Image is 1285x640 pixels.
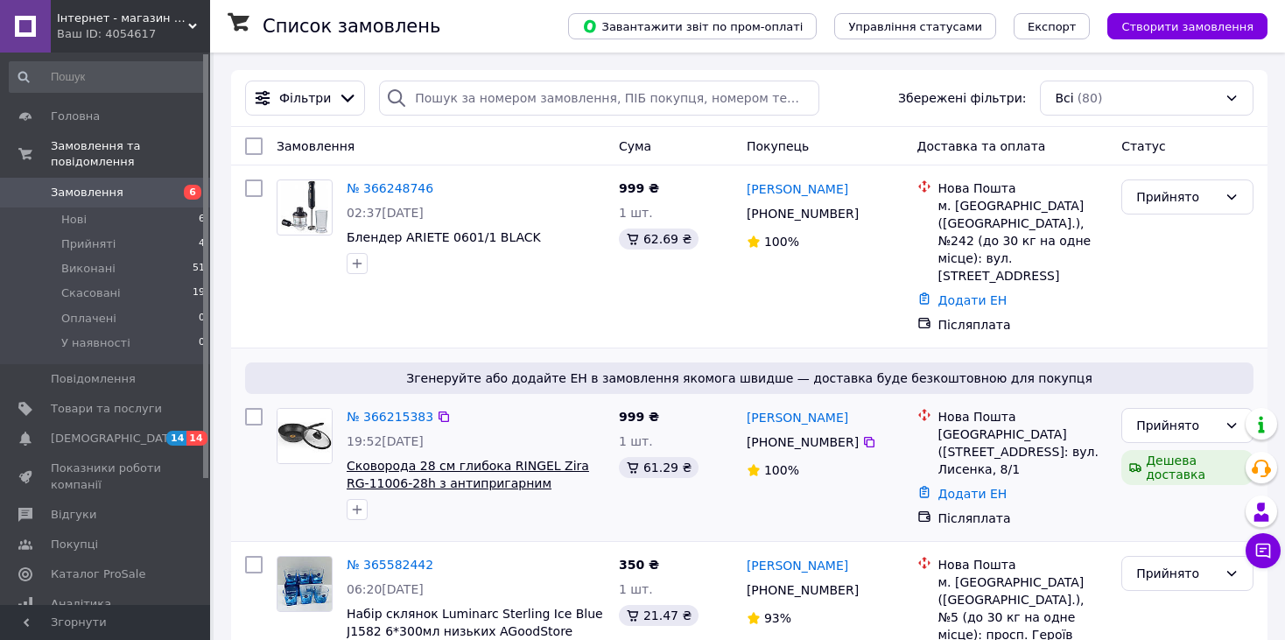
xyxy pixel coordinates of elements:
span: 02:37[DATE] [347,206,424,220]
div: м. [GEOGRAPHIC_DATA] ([GEOGRAPHIC_DATA].), №242 (до 30 кг на одне місце): вул. [STREET_ADDRESS] [938,197,1108,285]
span: 1 шт. [619,434,653,448]
button: Створити замовлення [1107,13,1267,39]
span: Згенеруйте або додайте ЕН в замовлення якомога швидше — доставка буде безкоштовною для покупця [252,369,1246,387]
span: Оплачені [61,311,116,327]
span: Експорт [1028,20,1077,33]
span: [DEMOGRAPHIC_DATA] [51,431,180,447]
span: Всі [1055,89,1073,107]
h1: Список замовлень [263,16,440,37]
button: Управління статусами [834,13,996,39]
span: 999 ₴ [619,181,659,195]
span: 1 шт. [619,582,653,596]
div: Нова Пошта [938,556,1108,573]
a: Сковорода 28 см глибока RINGEL Zira RG-11006-28h з антипригарним покриттям зі скляною кришкою. УВ... [347,459,589,525]
span: У наявності [61,335,130,351]
div: [PHONE_NUMBER] [743,201,862,226]
span: Завантажити звіт по пром-оплаті [582,18,803,34]
a: [PERSON_NAME] [747,180,848,198]
span: Повідомлення [51,371,136,387]
span: Замовлення та повідомлення [51,138,210,170]
span: 6 [199,212,205,228]
span: Головна [51,109,100,124]
span: Фільтри [279,89,331,107]
div: Післяплата [938,510,1108,527]
a: Додати ЕН [938,487,1008,501]
span: Cума [619,139,651,153]
span: Покупець [747,139,809,153]
a: Фото товару [277,556,333,612]
span: 100% [764,463,799,477]
div: Ваш ID: 4054617 [57,26,210,42]
span: Створити замовлення [1121,20,1253,33]
span: 6 [184,185,201,200]
div: 21.47 ₴ [619,605,699,626]
span: Товари та послуги [51,401,162,417]
a: Блендер ARIETE 0601/1 BLACK [347,230,541,244]
span: 1 шт. [619,206,653,220]
div: Прийнято [1136,187,1218,207]
span: Замовлення [51,185,123,200]
a: Створити замовлення [1090,18,1267,32]
div: 61.29 ₴ [619,457,699,478]
span: Аналітика [51,596,111,612]
a: [PERSON_NAME] [747,409,848,426]
span: 93% [764,611,791,625]
input: Пошук [9,61,207,93]
div: [PHONE_NUMBER] [743,578,862,602]
span: Замовлення [277,139,355,153]
span: 19 [193,285,205,301]
span: Управління статусами [848,20,982,33]
a: Фото товару [277,408,333,464]
span: Інтернет - магазин «Все для дому» [57,11,188,26]
span: 0 [199,335,205,351]
img: Фото товару [277,409,332,463]
div: [PHONE_NUMBER] [743,430,862,454]
span: Доставка та оплата [917,139,1046,153]
span: (80) [1078,91,1103,105]
span: Каталог ProSale [51,566,145,582]
span: Скасовані [61,285,121,301]
span: 51 [193,261,205,277]
span: Відгуки [51,507,96,523]
a: № 365582442 [347,558,433,572]
a: № 366215383 [347,410,433,424]
button: Чат з покупцем [1246,533,1281,568]
a: Набір склянок Luminarc Sterling Ice Blue J1582 6*300мл низьких AGoodStore [347,607,603,638]
div: Дешева доставка [1121,450,1253,485]
span: 06:20[DATE] [347,582,424,596]
span: 14 [186,431,207,446]
div: Прийнято [1136,416,1218,435]
span: Покупці [51,537,98,552]
span: 100% [764,235,799,249]
span: 0 [199,311,205,327]
a: [PERSON_NAME] [747,557,848,574]
span: 19:52[DATE] [347,434,424,448]
span: 14 [166,431,186,446]
img: Фото товару [281,180,327,235]
div: Прийнято [1136,564,1218,583]
button: Експорт [1014,13,1091,39]
a: № 366248746 [347,181,433,195]
div: [GEOGRAPHIC_DATA] ([STREET_ADDRESS]: вул. Лисенка, 8/1 [938,425,1108,478]
span: 999 ₴ [619,410,659,424]
a: Фото товару [277,179,333,236]
button: Завантажити звіт по пром-оплаті [568,13,817,39]
img: Фото товару [277,557,332,611]
a: Додати ЕН [938,293,1008,307]
span: Нові [61,212,87,228]
span: 4 [199,236,205,252]
span: Збережені фільтри: [898,89,1026,107]
div: Нова Пошта [938,408,1108,425]
span: Показники роботи компанії [51,461,162,492]
span: Прийняті [61,236,116,252]
span: Статус [1121,139,1166,153]
span: 350 ₴ [619,558,659,572]
input: Пошук за номером замовлення, ПІБ покупця, номером телефону, Email, номером накладної [379,81,819,116]
div: Нова Пошта [938,179,1108,197]
span: Виконані [61,261,116,277]
div: 62.69 ₴ [619,229,699,250]
div: Післяплата [938,316,1108,334]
